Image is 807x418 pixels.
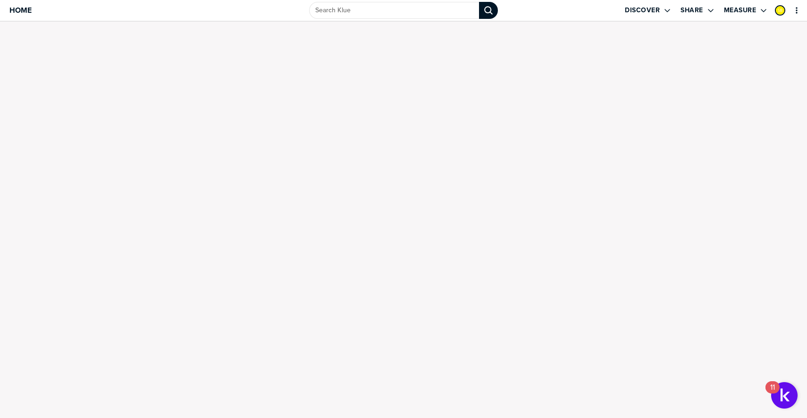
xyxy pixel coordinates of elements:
[771,382,798,409] button: Open Resource Center, 11 new notifications
[775,5,785,16] div: Sukirti Bhawna‌‌
[681,6,703,15] label: Share
[724,6,757,15] label: Measure
[479,2,498,19] div: Search Klue
[774,4,786,17] a: Edit Profile
[770,387,775,400] div: 11
[625,6,660,15] label: Discover
[9,6,32,14] span: Home
[776,6,784,15] img: 12307cbe592a9208475c4653af69eb9b-sml.png
[309,2,479,19] input: Search Klue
